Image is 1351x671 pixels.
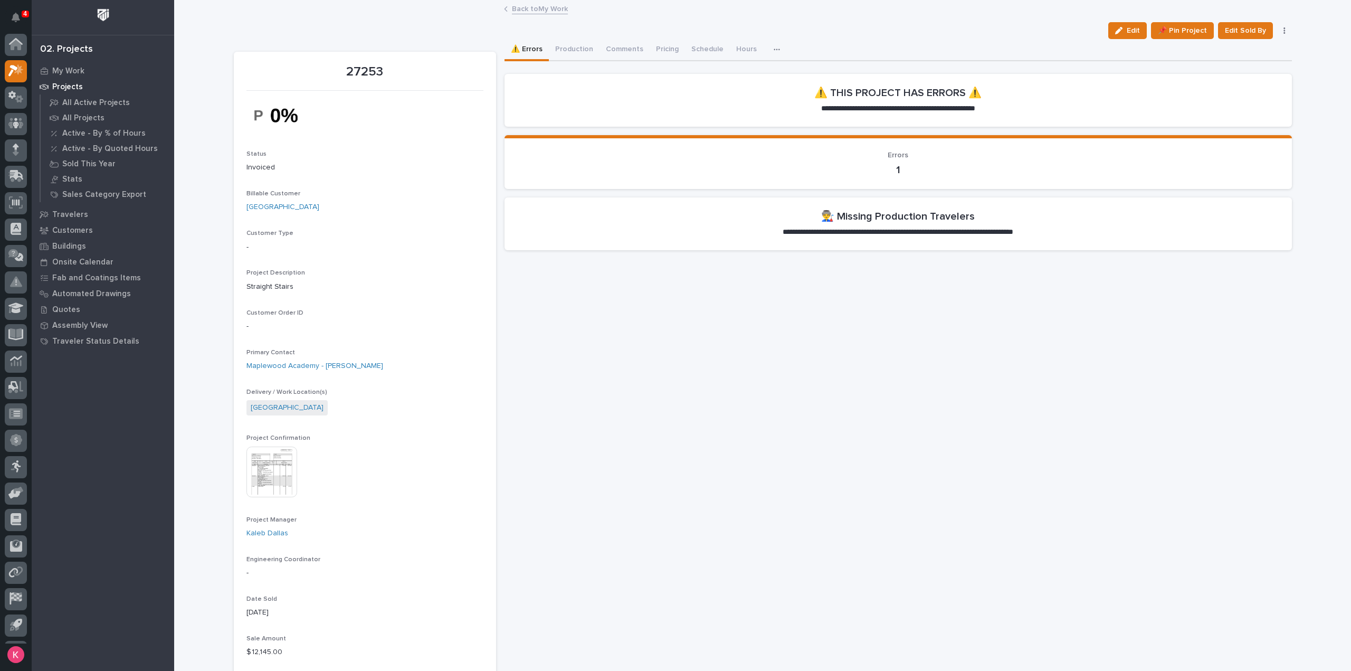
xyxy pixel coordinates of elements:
a: Active - By Quoted Hours [41,141,174,156]
a: Back toMy Work [512,2,568,14]
button: Hours [730,39,763,61]
span: Primary Contact [246,349,295,356]
p: Assembly View [52,321,108,330]
p: My Work [52,67,84,76]
p: Quotes [52,305,80,315]
img: n9j1PRU5oom2652fQJ48Y7k3kixAJv6REkLTE5XMuSI [246,97,326,134]
button: Schedule [685,39,730,61]
a: Sales Category Export [41,187,174,202]
a: My Work [32,63,174,79]
button: 📌 Pin Project [1151,22,1214,39]
p: [DATE] [246,607,483,618]
button: Notifications [5,6,27,29]
span: Sale Amount [246,636,286,642]
a: Sold This Year [41,156,174,171]
a: Travelers [32,206,174,222]
p: 1 [517,164,1279,176]
p: 4 [23,10,27,17]
span: Project Confirmation [246,435,310,441]
p: Active - By Quoted Hours [62,144,158,154]
p: All Active Projects [62,98,130,108]
span: Customer Type [246,230,293,237]
a: All Projects [41,110,174,125]
span: Billable Customer [246,191,300,197]
h2: 👨‍🏭 Missing Production Travelers [821,210,975,223]
p: 27253 [246,64,483,80]
span: Errors [888,152,908,159]
span: Status [246,151,267,157]
button: users-avatar [5,644,27,666]
span: Edit [1127,26,1140,35]
p: Sales Category Export [62,190,146,200]
p: Active - By % of Hours [62,129,146,138]
p: Onsite Calendar [52,258,113,267]
a: [GEOGRAPHIC_DATA] [251,402,324,413]
a: Stats [41,172,174,186]
p: Automated Drawings [52,289,131,299]
div: 02. Projects [40,44,93,55]
span: Customer Order ID [246,310,303,316]
img: Workspace Logo [93,5,113,25]
a: Automated Drawings [32,286,174,301]
button: Comments [600,39,650,61]
span: Engineering Coordinator [246,556,320,563]
button: Pricing [650,39,685,61]
a: Active - By % of Hours [41,126,174,140]
span: Edit Sold By [1225,24,1266,37]
p: Buildings [52,242,86,251]
p: Invoiced [246,162,483,173]
p: Sold This Year [62,159,116,169]
a: Fab and Coatings Items [32,270,174,286]
button: Edit Sold By [1218,22,1273,39]
p: Straight Stairs [246,281,483,292]
span: Date Sold [246,596,277,602]
a: Onsite Calendar [32,254,174,270]
button: Edit [1108,22,1147,39]
p: - [246,568,483,579]
p: Projects [52,82,83,92]
a: Traveler Status Details [32,333,174,349]
a: Kaleb Dallas [246,528,288,539]
a: Assembly View [32,317,174,333]
div: Notifications4 [13,13,27,30]
a: All Active Projects [41,95,174,110]
button: ⚠️ Errors [505,39,549,61]
span: Project Manager [246,517,297,523]
p: Traveler Status Details [52,337,139,346]
p: All Projects [62,114,104,123]
h2: ⚠️ THIS PROJECT HAS ERRORS ⚠️ [814,87,982,99]
a: Maplewood Academy - [PERSON_NAME] [246,361,383,372]
a: Projects [32,79,174,94]
p: $ 12,145.00 [246,647,483,658]
a: [GEOGRAPHIC_DATA] [246,202,319,213]
p: Customers [52,226,93,235]
a: Customers [32,222,174,238]
button: Production [549,39,600,61]
span: 📌 Pin Project [1158,24,1207,37]
a: Quotes [32,301,174,317]
p: Travelers [52,210,88,220]
p: Stats [62,175,82,184]
span: Project Description [246,270,305,276]
span: Delivery / Work Location(s) [246,389,327,395]
a: Buildings [32,238,174,254]
p: - [246,242,483,253]
p: Fab and Coatings Items [52,273,141,283]
p: - [246,321,483,332]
